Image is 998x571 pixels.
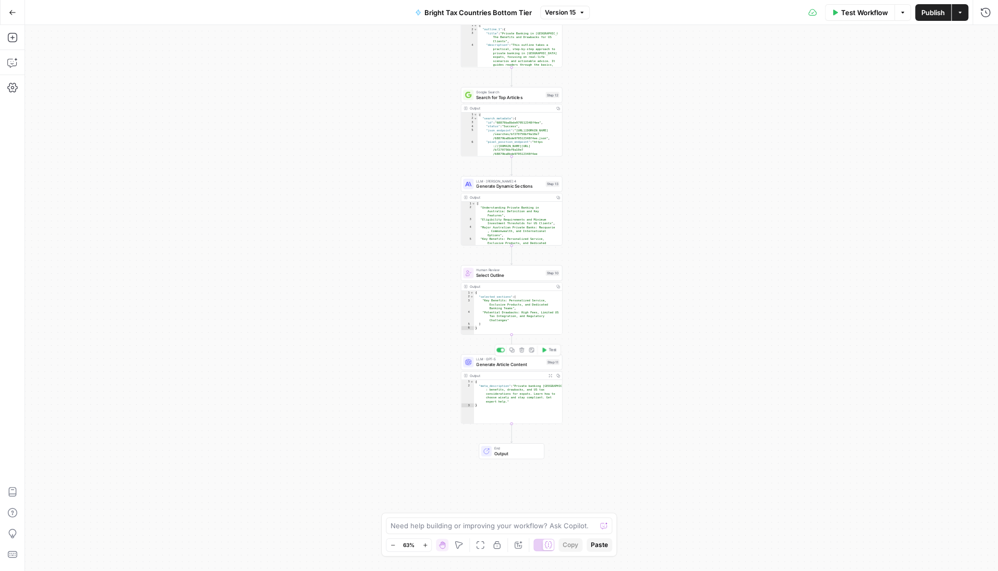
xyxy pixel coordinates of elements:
[461,310,473,322] div: 4
[473,116,477,120] span: Toggle code folding, rows 2 through 12
[461,205,476,217] div: 2
[476,183,543,190] span: Generate Dynamic Sections
[471,202,475,206] span: Toggle code folding, rows 1 through 10
[461,87,563,156] div: Google SearchSearch for Top ArticlesStep 12Output{ "search_metadata":{ "id":"68879ba8bde979512348...
[470,380,473,384] span: Toggle code folding, rows 1 through 3
[591,540,608,550] span: Paste
[546,359,559,365] div: Step 11
[461,43,477,82] div: 4
[461,295,473,299] div: 2
[510,246,513,265] g: Edge from step_13 to step_10
[461,384,473,404] div: 2
[587,538,612,552] button: Paste
[461,202,476,206] div: 1
[476,357,543,362] span: LLM · GPT-5
[461,265,563,334] div: Human ReviewSelect OutlineStep 10Output{ "selected_sections":[ "Key Benefits: Personalized Servic...
[545,8,576,17] span: Version 15
[461,217,476,225] div: 3
[510,67,513,87] g: Edge from step_9 to step_12
[545,270,559,276] div: Step 10
[424,7,532,18] span: Bright Tax Countries Bottom Tier
[563,540,578,550] span: Copy
[403,541,415,549] span: 63%
[461,113,477,117] div: 1
[494,445,539,451] span: End
[841,7,888,18] span: Test Workflow
[539,346,559,354] button: Test
[409,4,538,21] button: Bright Tax Countries Bottom Tier
[461,116,477,120] div: 2
[461,124,477,128] div: 4
[540,6,590,19] button: Version 15
[476,178,543,184] span: LLM · [PERSON_NAME] 4
[461,380,473,384] div: 1
[470,284,552,289] div: Output
[510,156,513,176] g: Edge from step_12 to step_13
[461,290,473,295] div: 1
[461,403,473,407] div: 3
[473,23,477,28] span: Toggle code folding, rows 1 through 332
[545,181,559,187] div: Step 13
[461,322,473,326] div: 5
[915,4,951,21] button: Publish
[476,361,543,368] span: Generate Article Content
[549,347,556,353] span: Test
[461,443,563,459] div: EndOutput
[473,113,477,117] span: Toggle code folding, rows 1 through 228
[461,128,477,140] div: 5
[510,423,513,443] g: Edge from step_11 to end
[470,106,552,111] div: Output
[461,31,477,43] div: 3
[476,94,543,101] span: Search for Top Articles
[470,373,544,378] div: Output
[461,28,477,32] div: 2
[470,195,552,200] div: Output
[558,538,582,552] button: Copy
[461,140,477,160] div: 6
[473,28,477,32] span: Toggle code folding, rows 2 through 110
[461,354,563,423] div: LLM · GPT-5Generate Article ContentStep 11TestOutput{ "meta_description":"Private banking [GEOGRA...
[461,23,477,28] div: 1
[461,176,563,246] div: LLM · [PERSON_NAME] 4Generate Dynamic SectionsStep 13Output[ "Understanding Private Banking in Au...
[545,92,559,98] div: Step 12
[921,7,945,18] span: Publish
[461,299,473,311] div: 3
[476,268,543,273] span: Human Review
[461,237,476,249] div: 5
[476,89,543,94] span: Google Search
[476,272,543,279] span: Select Outline
[470,295,473,299] span: Toggle code folding, rows 2 through 5
[825,4,894,21] button: Test Workflow
[470,290,473,295] span: Toggle code folding, rows 1 through 6
[461,120,477,125] div: 3
[461,326,473,330] div: 6
[461,225,476,237] div: 4
[494,450,539,457] span: Output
